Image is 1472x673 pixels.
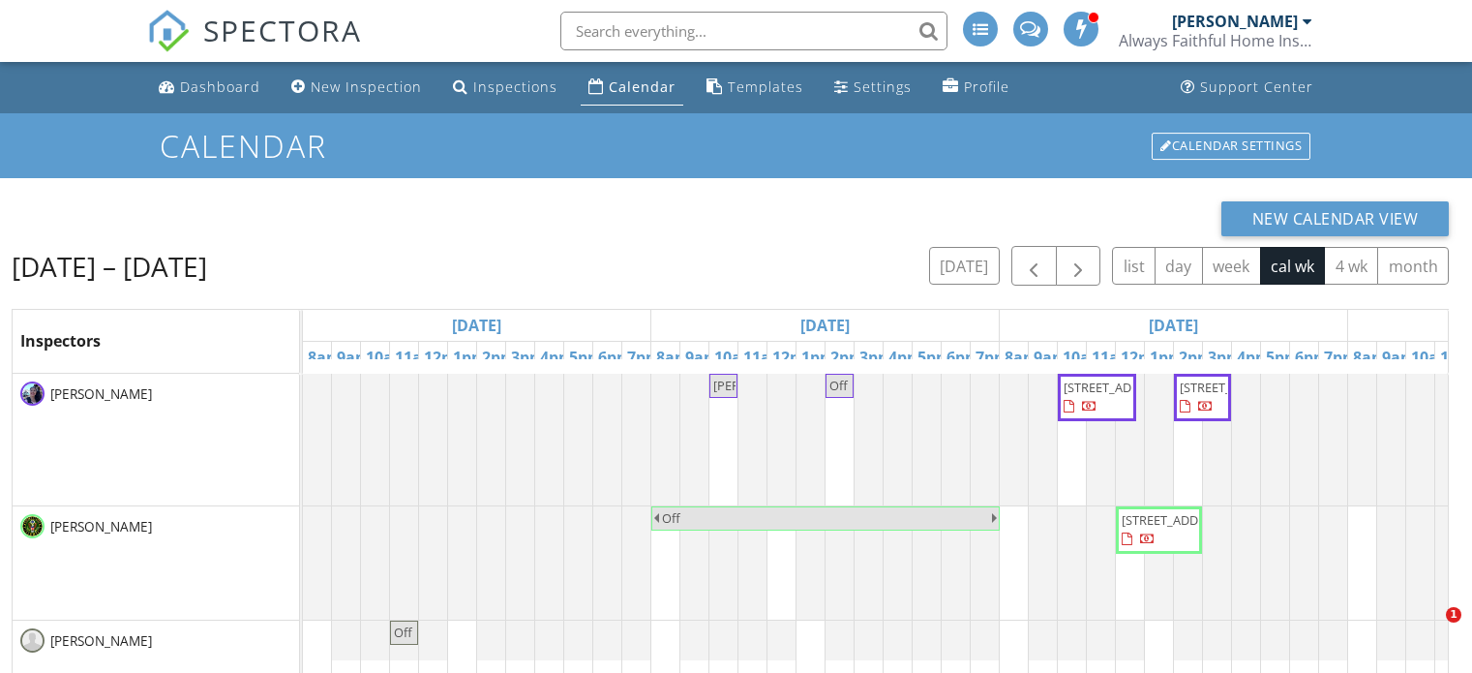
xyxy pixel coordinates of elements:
[964,77,1009,96] div: Profile
[1145,342,1188,373] a: 1pm
[738,342,791,373] a: 11am
[826,342,869,373] a: 2pm
[390,342,442,373] a: 11am
[1200,77,1313,96] div: Support Center
[713,377,811,394] span: [PERSON_NAME]
[20,514,45,538] img: images.jpg
[1319,342,1363,373] a: 7pm
[1260,247,1326,285] button: cal wk
[46,384,156,404] span: [PERSON_NAME]
[1150,131,1312,162] a: Calendar Settings
[1011,246,1057,286] button: Previous
[796,342,840,373] a: 1pm
[419,342,471,373] a: 12pm
[1203,342,1247,373] a: 3pm
[46,631,156,651] span: [PERSON_NAME]
[728,77,803,96] div: Templates
[1406,342,1458,373] a: 10am
[147,10,190,52] img: The Best Home Inspection Software - Spectora
[473,77,557,96] div: Inspections
[709,342,762,373] a: 10am
[20,382,45,406] img: train_and_i.jpg
[829,377,848,394] span: Off
[1348,342,1392,373] a: 8am
[394,624,412,641] span: Off
[1173,70,1321,106] a: Support Center
[971,342,1014,373] a: 7pm
[826,70,919,106] a: Settings
[929,247,1000,285] button: [DATE]
[361,342,413,373] a: 10am
[1155,247,1203,285] button: day
[147,26,362,67] a: SPECTORA
[1112,247,1156,285] button: list
[1202,247,1261,285] button: week
[609,77,676,96] div: Calendar
[913,342,956,373] a: 5pm
[680,342,724,373] a: 9am
[1174,342,1217,373] a: 2pm
[1377,247,1449,285] button: month
[651,342,695,373] a: 8am
[180,77,260,96] div: Dashboard
[448,342,492,373] a: 1pm
[1290,342,1334,373] a: 6pm
[506,342,550,373] a: 3pm
[699,70,811,106] a: Templates
[855,342,898,373] a: 3pm
[796,310,855,341] a: Go to September 1, 2025
[1116,342,1168,373] a: 12pm
[1232,342,1276,373] a: 4pm
[1064,379,1172,396] span: [STREET_ADDRESS]
[46,517,156,536] span: [PERSON_NAME]
[564,342,608,373] a: 5pm
[1122,511,1230,529] span: [STREET_ADDRESS]
[12,247,207,286] h2: [DATE] – [DATE]
[20,330,101,352] span: Inspectors
[935,70,1017,106] a: Company Profile
[622,342,666,373] a: 7pm
[20,628,45,653] img: default-user-f0147aede5fd5fa78ca7ade42f37bd4542148d508eef1c3d3ea960f66861d68b.jpg
[1058,342,1110,373] a: 10am
[1180,379,1288,396] span: [STREET_ADDRESS]
[767,342,820,373] a: 12pm
[1261,342,1305,373] a: 5pm
[332,342,376,373] a: 9am
[203,10,362,50] span: SPECTORA
[854,77,912,96] div: Settings
[1446,607,1461,623] span: 1
[884,342,927,373] a: 4pm
[445,70,565,106] a: Inspections
[662,509,680,527] span: Off
[151,70,268,106] a: Dashboard
[1221,201,1450,236] button: New Calendar View
[1056,246,1101,286] button: Next
[447,310,506,341] a: Go to August 31, 2025
[1000,342,1043,373] a: 8am
[160,129,1312,163] h1: Calendar
[284,70,430,106] a: New Inspection
[535,342,579,373] a: 4pm
[1152,133,1310,160] div: Calendar Settings
[581,70,683,106] a: Calendar
[1324,247,1378,285] button: 4 wk
[1406,607,1453,654] iframe: Intercom live chat
[1029,342,1072,373] a: 9am
[1144,310,1203,341] a: Go to September 2, 2025
[303,342,346,373] a: 8am
[311,77,422,96] div: New Inspection
[1087,342,1139,373] a: 11am
[1172,12,1298,31] div: [PERSON_NAME]
[1119,31,1312,50] div: Always Faithful Home Inspection
[593,342,637,373] a: 6pm
[477,342,521,373] a: 2pm
[560,12,947,50] input: Search everything...
[1377,342,1421,373] a: 9am
[942,342,985,373] a: 6pm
